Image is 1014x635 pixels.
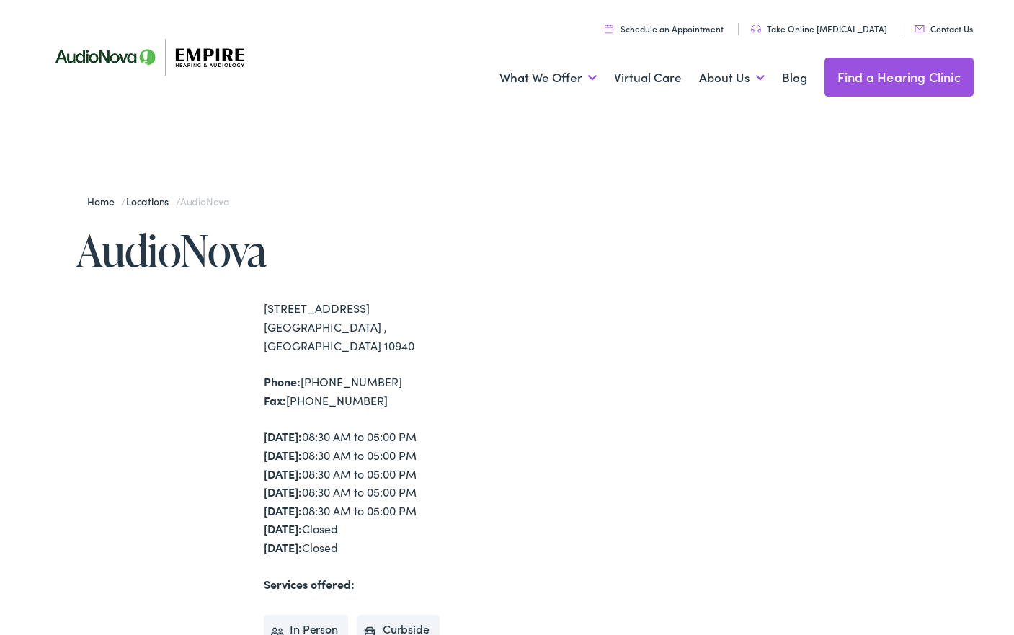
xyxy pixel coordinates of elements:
a: Contact Us [915,22,973,35]
a: Take Online [MEDICAL_DATA] [751,22,887,35]
a: Blog [782,51,807,105]
div: 08:30 AM to 05:00 PM 08:30 AM to 05:00 PM 08:30 AM to 05:00 PM 08:30 AM to 05:00 PM 08:30 AM to 0... [264,427,507,556]
strong: [DATE]: [264,484,302,499]
strong: Phone: [264,373,301,389]
h1: AudioNova [76,226,507,274]
strong: [DATE]: [264,539,302,555]
strong: Services offered: [264,576,355,592]
strong: [DATE]: [264,428,302,444]
a: About Us [699,51,765,105]
strong: [DATE]: [264,520,302,536]
a: Locations [126,194,176,208]
a: What We Offer [499,51,597,105]
strong: [DATE]: [264,502,302,518]
span: AudioNova [180,194,229,208]
a: Virtual Care [614,51,682,105]
a: Home [87,194,121,208]
a: Schedule an Appointment [605,22,724,35]
div: [PHONE_NUMBER] [PHONE_NUMBER] [264,373,507,409]
div: [STREET_ADDRESS] [GEOGRAPHIC_DATA] , [GEOGRAPHIC_DATA] 10940 [264,299,507,355]
img: utility icon [605,24,613,33]
span: / / [87,194,229,208]
strong: [DATE]: [264,447,302,463]
strong: [DATE]: [264,466,302,481]
img: utility icon [751,25,761,33]
a: Find a Hearing Clinic [824,58,974,97]
strong: Fax: [264,392,286,408]
img: utility icon [915,25,925,32]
